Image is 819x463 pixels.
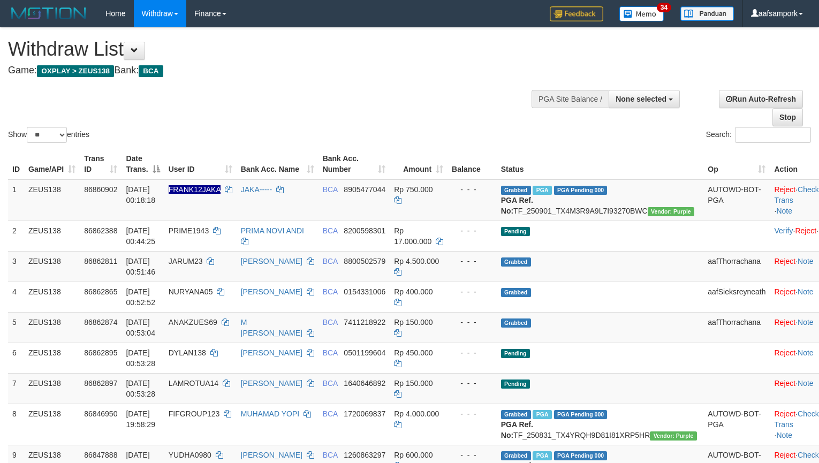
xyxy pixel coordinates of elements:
[703,282,770,312] td: aafSieksreyneath
[24,221,80,251] td: ZEUS138
[24,373,80,404] td: ZEUS138
[394,185,433,194] span: Rp 750.000
[554,186,608,195] span: PGA Pending
[344,348,385,357] span: Copy 0501199604 to clipboard
[657,3,671,12] span: 34
[774,451,795,459] a: Reject
[798,379,814,388] a: Note
[169,451,211,459] span: YUDHA0980
[241,287,302,296] a: [PERSON_NAME]
[126,185,155,204] span: [DATE] 00:18:18
[139,65,163,77] span: BCA
[554,410,608,419] span: PGA Pending
[323,257,338,265] span: BCA
[772,108,803,126] a: Stop
[126,409,155,429] span: [DATE] 19:58:29
[8,312,24,343] td: 5
[8,127,89,143] label: Show entries
[344,451,385,459] span: Copy 1260863297 to clipboard
[8,65,535,76] h4: Game: Bank:
[394,379,433,388] span: Rp 150.000
[497,404,704,445] td: TF_250831_TX4YRQH9D81I81XRP5HR
[774,287,795,296] a: Reject
[501,186,531,195] span: Grabbed
[648,207,694,216] span: Vendor URL: https://trx4.1velocity.biz
[169,185,221,194] span: Nama rekening ada tanda titik/strip, harap diedit
[169,348,206,357] span: DYLAN138
[344,287,385,296] span: Copy 0154331006 to clipboard
[237,149,318,179] th: Bank Acc. Name: activate to sort column ascending
[452,347,492,358] div: - - -
[448,149,497,179] th: Balance
[344,379,385,388] span: Copy 1640646892 to clipboard
[501,451,531,460] span: Grabbed
[241,451,302,459] a: [PERSON_NAME]
[703,149,770,179] th: Op: activate to sort column ascending
[501,288,531,297] span: Grabbed
[501,196,533,215] b: PGA Ref. No:
[169,409,220,418] span: FIFGROUP123
[344,257,385,265] span: Copy 8800502579 to clipboard
[532,90,609,108] div: PGA Site Balance /
[798,348,814,357] a: Note
[452,408,492,419] div: - - -
[501,257,531,267] span: Grabbed
[550,6,603,21] img: Feedback.jpg
[501,349,530,358] span: Pending
[169,318,217,327] span: ANAKZUES69
[323,348,338,357] span: BCA
[394,226,431,246] span: Rp 17.000.000
[680,6,734,21] img: panduan.png
[323,287,338,296] span: BCA
[776,207,792,215] a: Note
[84,451,117,459] span: 86847888
[798,287,814,296] a: Note
[37,65,114,77] span: OXPLAY > ZEUS138
[8,149,24,179] th: ID
[501,420,533,439] b: PGA Ref. No:
[452,225,492,236] div: - - -
[126,287,155,307] span: [DATE] 00:52:52
[501,379,530,389] span: Pending
[452,378,492,389] div: - - -
[80,149,122,179] th: Trans ID: activate to sort column ascending
[774,185,818,204] a: Check Trans
[719,90,803,108] a: Run Auto-Refresh
[169,379,218,388] span: LAMROTUA14
[126,379,155,398] span: [DATE] 00:53:28
[241,257,302,265] a: [PERSON_NAME]
[84,287,117,296] span: 86862865
[84,379,117,388] span: 86862897
[703,251,770,282] td: aafThorrachana
[24,179,80,221] td: ZEUS138
[241,409,299,418] a: MUHAMAD YOPI
[126,257,155,276] span: [DATE] 00:51:46
[774,409,795,418] a: Reject
[169,257,203,265] span: JARUM23
[703,404,770,445] td: AUTOWD-BOT-PGA
[703,312,770,343] td: aafThorrachana
[774,318,795,327] a: Reject
[164,149,237,179] th: User ID: activate to sort column ascending
[84,348,117,357] span: 86862895
[122,149,164,179] th: Date Trans.: activate to sort column descending
[774,348,795,357] a: Reject
[8,343,24,373] td: 6
[452,317,492,328] div: - - -
[452,184,492,195] div: - - -
[24,343,80,373] td: ZEUS138
[126,318,155,337] span: [DATE] 00:53:04
[394,451,433,459] span: Rp 600.000
[8,39,535,60] h1: Withdraw List
[323,185,338,194] span: BCA
[8,179,24,221] td: 1
[8,404,24,445] td: 8
[650,431,696,441] span: Vendor URL: https://trx4.1velocity.biz
[8,373,24,404] td: 7
[8,251,24,282] td: 3
[501,318,531,328] span: Grabbed
[703,179,770,221] td: AUTOWD-BOT-PGA
[323,409,338,418] span: BCA
[452,286,492,297] div: - - -
[390,149,448,179] th: Amount: activate to sort column ascending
